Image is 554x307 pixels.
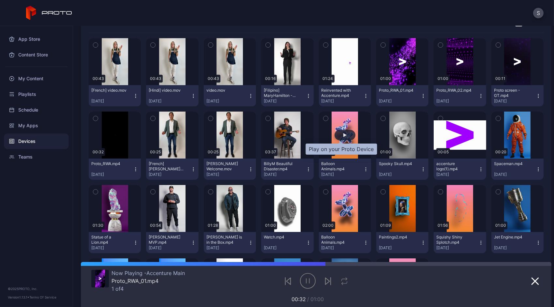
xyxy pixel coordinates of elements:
button: [Filipino] MaryHamilton - Welcome to [GEOGRAPHIC_DATA]mp4[DATE] [261,85,313,106]
button: [French] [PERSON_NAME] Welcome.mov[DATE] [146,159,198,180]
div: [DATE] [494,245,536,251]
a: Content Store [4,47,69,63]
button: Watch.mp4[DATE] [261,232,313,253]
div: Watch.mp4 [264,235,300,240]
div: Squishy Shiny Splotch.mp4 [436,235,472,245]
div: [DATE] [322,172,363,177]
button: Balloon Animals.mp4[DATE] [319,232,371,253]
div: accenture logo(1).mp4 [436,161,472,172]
div: Howie Mandel is in the Box.mp4 [206,235,242,245]
div: [DATE] [322,245,363,251]
button: Spooky Skull.mp4[DATE] [376,159,428,180]
a: Playlists [4,86,69,102]
div: Spaceman.mp4 [494,161,530,166]
a: My Apps [4,118,69,133]
div: [DATE] [379,245,421,251]
div: Proto_RWA_01.mp4 [379,88,415,93]
a: Teams [4,149,69,165]
div: Proto_RWA_02.mp4 [436,88,472,93]
button: Proto_RWA.mp4[DATE] [89,159,141,180]
button: [PERSON_NAME] Welcome.mov[DATE] [204,159,256,180]
div: Jet Engine.mp4 [494,235,530,240]
a: App Store [4,31,69,47]
div: [DATE] [436,99,478,104]
div: [DATE] [494,172,536,177]
div: Balloon Animals.mp4 [322,235,357,245]
div: BillyM Beautiful Disaster.mp4 [264,161,300,172]
button: Jet Engine.mp4[DATE] [491,232,544,253]
button: [PERSON_NAME] MVP.mp4[DATE] [146,232,198,253]
div: Balloon Animals.mp4 [322,161,357,172]
div: [DATE] [436,245,478,251]
div: [DATE] [264,172,306,177]
div: [DATE] [206,172,248,177]
button: Squishy Shiny Splotch.mp4[DATE] [434,232,486,253]
div: Statue of a Lion.mp4 [91,235,127,245]
div: [DATE] [206,99,248,104]
button: BillyM Beautiful Disaster.mp4[DATE] [261,159,313,180]
button: Proto_RWA_01.mp4[DATE] [376,85,428,106]
div: Proto_RWA_01.mp4 [112,278,185,284]
div: © 2025 PROTO, Inc. [8,286,65,291]
div: Paintings2.mp4 [379,235,415,240]
button: [French] video.mov[DATE] [89,85,141,106]
button: Balloon Animals.mp4[DATE] [319,159,371,180]
button: Proto screen - GT.mp4[DATE] [491,85,544,106]
span: / [307,296,309,302]
div: Spooky Skull.mp4 [379,161,415,166]
div: video.mov [206,88,242,93]
div: Now Playing [112,270,185,276]
div: [Filipino] MaryHamilton - Welcome to Sydney.mp4 [264,88,300,98]
div: [Hindi] video.mov [149,88,185,93]
div: Proto screen - GT.mp4 [494,88,530,98]
a: Schedule [4,102,69,118]
span: 01:00 [310,296,324,302]
button: Paintings2.mp4[DATE] [376,232,428,253]
div: Proto_RWA.mp4 [91,161,127,166]
span: 00:32 [292,296,306,302]
button: accenture logo(1).mp4[DATE] [434,159,486,180]
div: [DATE] [91,99,133,104]
div: [French] video.mov [91,88,127,93]
button: Proto_RWA_02.mp4[DATE] [434,85,486,106]
div: [DATE] [149,172,190,177]
div: [DATE] [379,172,421,177]
span: Version 1.13.1 • [8,295,29,299]
button: Statue of a Lion.mp4[DATE] [89,232,141,253]
a: Terms Of Service [29,295,56,299]
button: S [533,8,544,18]
div: [DATE] [322,99,363,104]
div: [DATE] [436,172,478,177]
button: Spaceman.mp4[DATE] [491,159,544,180]
div: 1 of 4 [112,285,185,292]
button: [PERSON_NAME] is in the Box.mp4[DATE] [204,232,256,253]
button: video.mov[DATE] [204,85,256,106]
div: [DATE] [264,99,306,104]
span: Accenture Main [144,270,185,276]
div: [DATE] [206,245,248,251]
div: [DATE] [91,172,133,177]
a: Devices [4,133,69,149]
div: Albert Pujols MVP.mp4 [149,235,185,245]
button: Reinvented with Accenture.mp4[DATE] [319,85,371,106]
div: Reinvented with Accenture.mp4 [322,88,357,98]
div: [French] Ravi Welcome.mov [149,161,185,172]
button: [Hindi] video.mov[DATE] [146,85,198,106]
div: [DATE] [149,245,190,251]
div: [DATE] [379,99,421,104]
a: My Content [4,71,69,86]
div: Play on your Proto Device [306,144,377,155]
div: [DATE] [149,99,190,104]
div: [DATE] [494,99,536,104]
div: Ravi Welcome.mov [206,161,242,172]
div: [DATE] [264,245,306,251]
div: [DATE] [91,245,133,251]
